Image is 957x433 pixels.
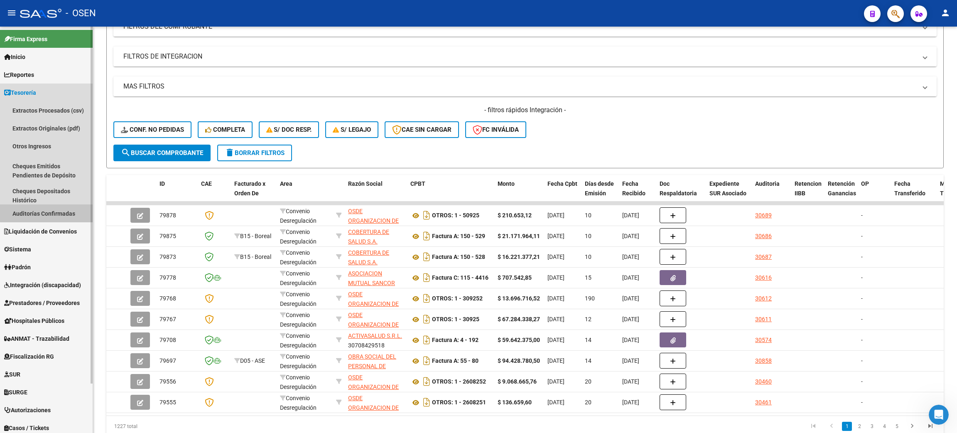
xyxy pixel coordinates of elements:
[879,422,889,431] a: 4
[280,208,317,224] span: Convenio Desregulación
[266,126,312,133] span: S/ Doc Resp.
[113,76,937,96] mat-expansion-panel-header: MAS FILTROS
[348,352,404,369] div: 30578079994
[755,252,772,262] div: 30687
[4,227,77,236] span: Liquidación de Convenios
[325,121,378,138] button: S/ legajo
[421,209,432,222] i: Descargar documento
[755,294,772,303] div: 30612
[4,316,64,325] span: Hospitales Públicos
[432,275,488,281] strong: Factura C: 115 - 4416
[385,121,459,138] button: CAE SIN CARGAR
[345,175,407,212] datatable-header-cell: Razón Social
[205,126,245,133] span: Completa
[4,280,81,290] span: Integración (discapacidad)
[198,121,253,138] button: Completa
[225,148,235,157] mat-icon: delete
[585,357,591,364] span: 14
[348,208,399,252] span: OSDE ORGANIZACION DE SERVICIOS DIRECTOS EMPRESARIOS
[348,248,404,266] div: 30707761896
[348,270,395,296] span: ASOCIACION MUTUAL SANCOR SALUD
[861,253,863,260] span: -
[622,316,639,322] span: [DATE]
[858,175,891,212] datatable-header-cell: OP
[894,180,925,197] span: Fecha Transferido
[498,295,540,302] strong: $ 13.696.716,52
[498,316,540,322] strong: $ 67.284.338,27
[421,271,432,284] i: Descargar documento
[585,253,591,260] span: 10
[432,358,478,364] strong: Factura A: 55 - 80
[861,357,863,364] span: -
[585,233,591,239] span: 10
[4,423,49,433] span: Casos / Tickets
[280,353,317,369] span: Convenio Desregulación
[498,357,540,364] strong: $ 94.428.780,50
[348,180,383,187] span: Razón Social
[755,180,780,187] span: Auditoria
[656,175,706,212] datatable-header-cell: Doc Respaldatoria
[861,274,863,281] span: -
[791,175,824,212] datatable-header-cell: Retencion IIBB
[159,295,176,302] span: 79768
[280,180,292,187] span: Area
[619,175,656,212] datatable-header-cell: Fecha Recibido
[824,422,839,431] a: go to previous page
[752,175,791,212] datatable-header-cell: Auditoria
[547,316,564,322] span: [DATE]
[421,396,432,409] i: Descargar documento
[280,229,317,245] span: Convenio Desregulación
[473,126,519,133] span: FC Inválida
[4,88,36,97] span: Tesorería
[4,334,69,343] span: ANMAT - Trazabilidad
[156,175,198,212] datatable-header-cell: ID
[622,357,639,364] span: [DATE]
[348,227,404,245] div: 30707761896
[861,337,863,343] span: -
[240,233,271,239] span: B15 - Boreal
[755,335,772,345] div: 30574
[498,399,532,406] strong: $ 136.659,60
[755,273,772,283] div: 30616
[498,180,515,187] span: Monto
[622,274,639,281] span: [DATE]
[4,52,25,62] span: Inicio
[159,378,176,385] span: 79556
[622,180,645,197] span: Fecha Recibido
[547,378,564,385] span: [DATE]
[7,8,17,18] mat-icon: menu
[547,274,564,281] span: [DATE]
[498,253,540,260] strong: $ 16.221.377,21
[622,233,639,239] span: [DATE]
[421,333,432,347] i: Descargar documento
[123,52,917,61] mat-panel-title: FILTROS DE INTEGRACION
[123,82,917,91] mat-panel-title: MAS FILTROS
[159,212,176,219] span: 79878
[159,357,176,364] span: 79697
[348,207,404,224] div: 30546741253
[861,316,863,322] span: -
[585,274,591,281] span: 15
[121,148,131,157] mat-icon: search
[348,331,404,349] div: 30708429518
[585,316,591,322] span: 12
[622,253,639,260] span: [DATE]
[891,175,937,212] datatable-header-cell: Fecha Transferido
[121,126,184,133] span: Conf. no pedidas
[113,121,191,138] button: Conf. no pedidas
[904,422,920,431] a: go to next page
[585,180,614,197] span: Días desde Emisión
[159,233,176,239] span: 79875
[585,212,591,219] span: 10
[547,295,564,302] span: [DATE]
[392,126,452,133] span: CAE SIN CARGAR
[348,229,389,245] span: COBERTURA DE SALUD S.A.
[280,374,317,390] span: Convenio Desregulación
[432,316,479,323] strong: OTROS: 1 - 30925
[755,211,772,220] div: 30689
[231,175,277,212] datatable-header-cell: Facturado x Orden De
[198,175,231,212] datatable-header-cell: CAE
[498,378,537,385] strong: $ 9.068.665,76
[280,270,317,286] span: Convenio Desregulación
[159,253,176,260] span: 79873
